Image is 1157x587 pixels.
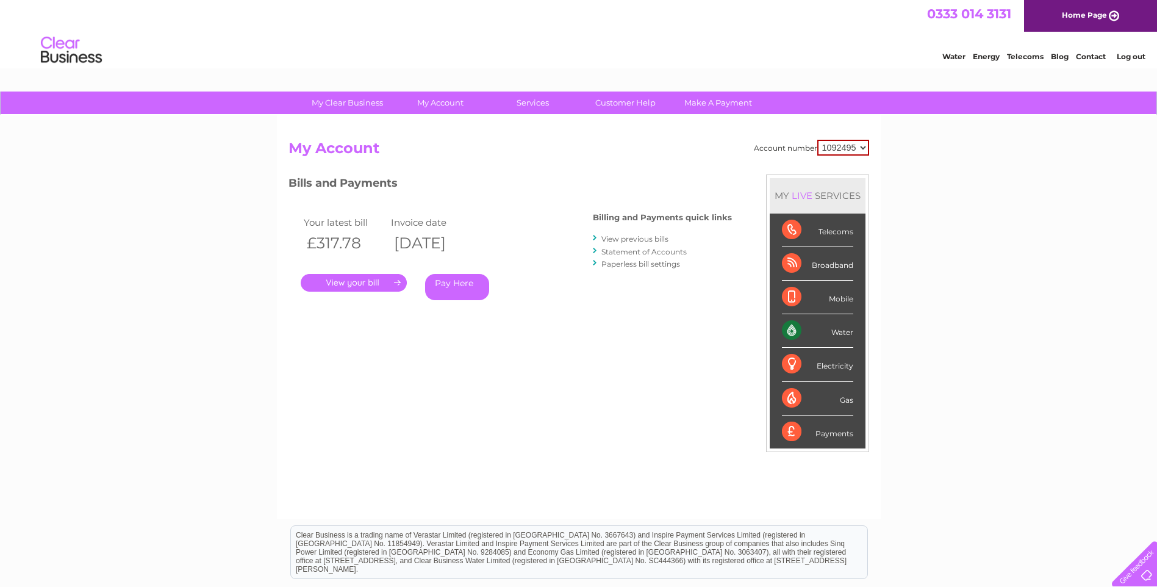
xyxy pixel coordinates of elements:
[593,213,732,222] h4: Billing and Payments quick links
[754,140,869,156] div: Account number
[390,92,490,114] a: My Account
[668,92,768,114] a: Make A Payment
[782,382,853,416] div: Gas
[575,92,676,114] a: Customer Help
[301,214,389,231] td: Your latest bill
[973,52,1000,61] a: Energy
[782,416,853,448] div: Payments
[1076,52,1106,61] a: Contact
[288,140,869,163] h2: My Account
[482,92,583,114] a: Services
[782,247,853,281] div: Broadband
[1051,52,1069,61] a: Blog
[1117,52,1145,61] a: Log out
[388,214,476,231] td: Invoice date
[297,92,398,114] a: My Clear Business
[782,314,853,348] div: Water
[942,52,965,61] a: Water
[782,214,853,247] div: Telecoms
[770,178,865,213] div: MY SERVICES
[1007,52,1044,61] a: Telecoms
[927,6,1011,21] a: 0333 014 3131
[301,231,389,256] th: £317.78
[782,348,853,381] div: Electricity
[601,259,680,268] a: Paperless bill settings
[789,190,815,201] div: LIVE
[782,281,853,314] div: Mobile
[291,7,867,59] div: Clear Business is a trading name of Verastar Limited (registered in [GEOGRAPHIC_DATA] No. 3667643...
[601,247,687,256] a: Statement of Accounts
[288,175,732,196] h3: Bills and Payments
[601,234,668,243] a: View previous bills
[388,231,476,256] th: [DATE]
[40,32,102,69] img: logo.png
[425,274,489,300] a: Pay Here
[301,274,407,292] a: .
